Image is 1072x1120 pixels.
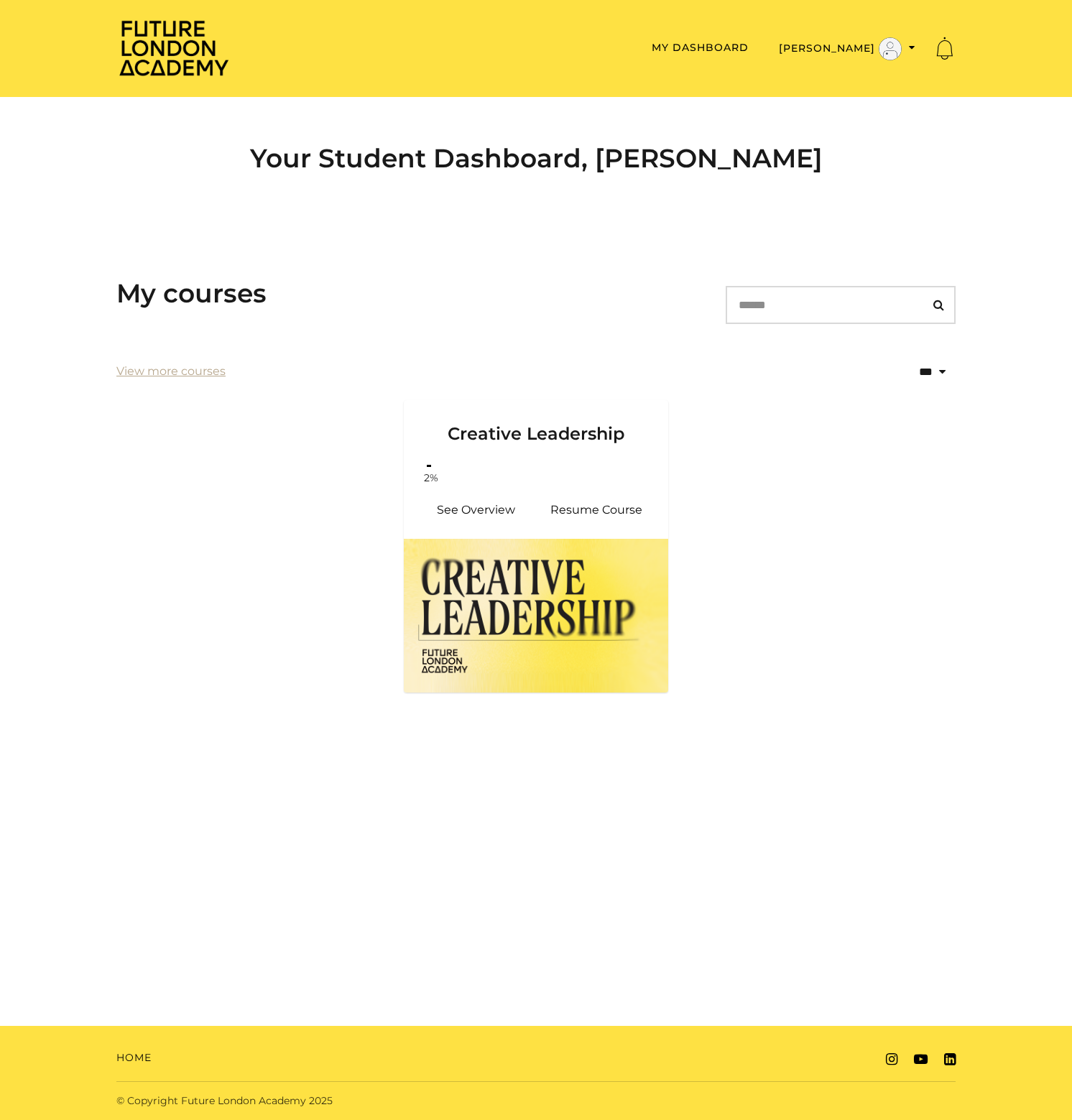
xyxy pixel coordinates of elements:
[116,143,956,174] h2: Your Student Dashboard, [PERSON_NAME]
[536,493,657,527] a: Creative Leadership: Resume Course
[415,493,536,527] a: Creative Leadership: See Overview
[116,1050,152,1065] a: Home
[652,41,749,54] a: My Dashboard
[404,400,668,462] a: Creative Leadership
[872,355,956,389] select: status
[421,400,651,445] h3: Creative Leadership
[105,1093,536,1109] div: © Copyright Future London Academy 2025
[116,363,226,380] a: View more courses
[414,471,448,486] span: 2%
[775,37,920,61] button: Toggle menu
[116,278,267,309] h3: My courses
[116,19,231,77] img: Home Page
